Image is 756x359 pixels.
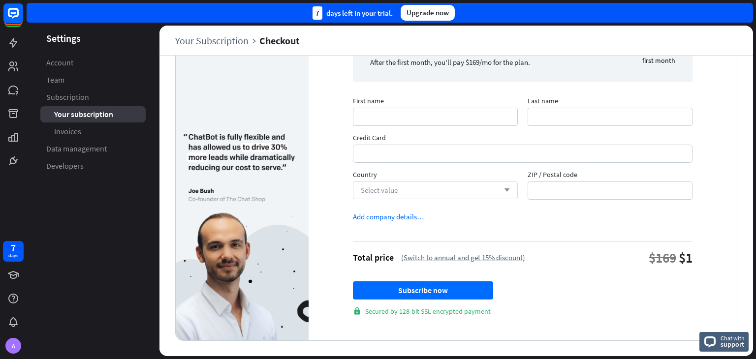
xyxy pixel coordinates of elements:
span: First name [353,96,518,108]
span: ZIP / Postal code [528,170,693,181]
div: days left in your trial. [313,6,393,20]
a: Account [40,55,146,71]
a: Subscription [40,89,146,105]
div: A [5,338,21,354]
div: Add company details… [353,212,424,221]
div: Secured by 128-bit SSL encrypted payment [353,307,693,316]
input: First name [353,108,518,126]
span: Account [46,58,73,68]
a: Team [40,72,146,88]
div: Upgrade now [401,5,455,21]
iframe: Billing information [360,145,685,162]
div: 7 [313,6,322,20]
a: 7 days [3,241,24,262]
span: Subscription [46,92,89,102]
div: Checkout [259,35,300,46]
span: Data management [46,144,107,154]
i: arrow_down [499,187,510,193]
input: ZIP / Postal code [528,181,693,200]
a: Your Subscription [175,35,259,46]
img: 17017e6dca2a961f0bc0.png [176,133,309,340]
span: Chat with [721,333,745,343]
div: After the first month, you'll pay $169/mo for the plan. [370,58,530,67]
i: lock [353,307,361,315]
span: Country [353,170,518,181]
a: Data management [40,141,146,157]
span: Developers [46,161,84,171]
div: first month [642,56,675,65]
div: Total price [353,252,394,263]
div: (Switch to annual and get 15% discount) [401,253,525,262]
span: support [721,340,745,349]
div: $169 [649,249,676,267]
span: Last name [528,96,693,108]
span: Your subscription [54,109,113,120]
a: Invoices [40,123,146,140]
div: $1 [679,249,693,267]
button: Subscribe now [353,281,493,299]
button: Open LiveChat chat widget [8,4,37,33]
span: Credit Card [353,133,693,145]
div: days [8,252,18,259]
a: Developers [40,158,146,174]
span: Select value [361,185,398,195]
div: 7 [11,243,16,252]
header: Settings [27,31,159,45]
span: Invoices [54,126,81,137]
input: Last name [528,108,693,126]
span: Team [46,75,64,85]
